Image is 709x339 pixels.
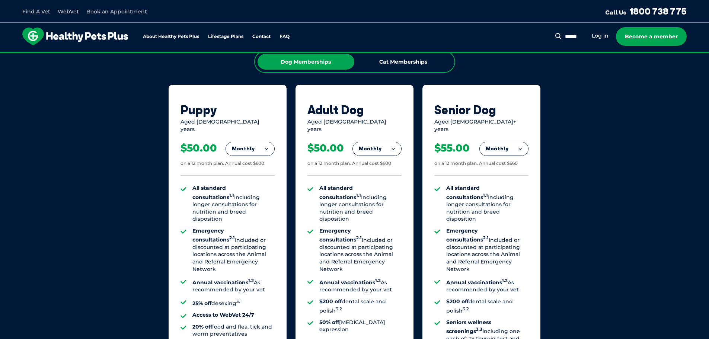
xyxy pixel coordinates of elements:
[476,327,482,332] sup: 3.3
[483,193,488,198] sup: 1.1
[353,142,401,156] button: Monthly
[502,278,508,283] sup: 1.2
[480,142,528,156] button: Monthly
[192,185,275,223] li: Including longer consultations for nutrition and breed disposition
[605,9,626,16] span: Call Us
[375,278,381,283] sup: 1.2
[319,319,339,326] strong: 50% off
[434,103,528,117] div: Senior Dog
[463,306,469,311] sup: 3.2
[554,32,563,40] button: Search
[192,298,275,307] li: desexing
[192,323,212,330] strong: 20% off
[181,142,217,154] div: $50.00
[215,52,494,59] span: Proactive, preventative wellness program designed to keep your pet healthier and happier for longer
[252,34,271,39] a: Contact
[356,236,362,241] sup: 2.1
[192,300,211,307] strong: 25% off
[248,278,254,283] sup: 1.2
[181,118,275,133] div: Aged [DEMOGRAPHIC_DATA] years
[192,185,234,200] strong: All standard consultations
[236,299,242,304] sup: 3.1
[446,185,528,223] li: Including longer consultations for nutrition and breed disposition
[208,34,243,39] a: Lifestage Plans
[319,277,402,294] li: As recommended by your vet
[319,185,361,200] strong: All standard consultations
[192,279,254,286] strong: Annual vaccinations
[434,142,470,154] div: $55.00
[446,227,528,273] li: Included or discounted at participating locations across the Animal and Referral Emergency Network
[229,236,235,241] sup: 2.1
[22,28,128,45] img: hpp-logo
[446,298,469,305] strong: $200 off
[434,118,528,133] div: Aged [DEMOGRAPHIC_DATA]+ years
[446,298,528,314] li: dental scale and polish
[307,118,402,133] div: Aged [DEMOGRAPHIC_DATA] years
[307,142,344,154] div: $50.00
[592,32,609,39] a: Log in
[446,279,508,286] strong: Annual vaccinations
[307,160,391,167] div: on a 12 month plan. Annual cost $600
[319,185,402,223] li: Including longer consultations for nutrition and breed disposition
[143,34,199,39] a: About Healthy Pets Plus
[181,160,264,167] div: on a 12 month plan. Annual cost $600
[319,298,402,314] li: dental scale and polish
[181,103,275,117] div: Puppy
[280,34,290,39] a: FAQ
[616,27,687,46] a: Become a member
[319,298,342,305] strong: $200 off
[22,8,50,15] a: Find A Vet
[192,227,235,243] strong: Emergency consultations
[258,54,354,70] div: Dog Memberships
[192,277,275,294] li: As recommended by your vet
[605,6,687,17] a: Call Us1800 738 775
[483,236,489,241] sup: 2.1
[446,319,491,335] strong: Seniors wellness screenings
[446,185,488,200] strong: All standard consultations
[446,227,489,243] strong: Emergency consultations
[319,227,362,243] strong: Emergency consultations
[356,193,361,198] sup: 1.1
[58,8,79,15] a: WebVet
[319,319,402,333] li: [MEDICAL_DATA] expression
[319,279,381,286] strong: Annual vaccinations
[192,311,254,318] strong: Access to WebVet 24/7
[336,306,342,311] sup: 3.2
[446,277,528,294] li: As recommended by your vet
[355,54,452,70] div: Cat Memberships
[229,193,234,198] sup: 1.1
[307,103,402,117] div: Adult Dog
[434,160,518,167] div: on a 12 month plan. Annual cost $660
[226,142,274,156] button: Monthly
[319,227,402,273] li: Included or discounted at participating locations across the Animal and Referral Emergency Network
[192,227,275,273] li: Included or discounted at participating locations across the Animal and Referral Emergency Network
[86,8,147,15] a: Book an Appointment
